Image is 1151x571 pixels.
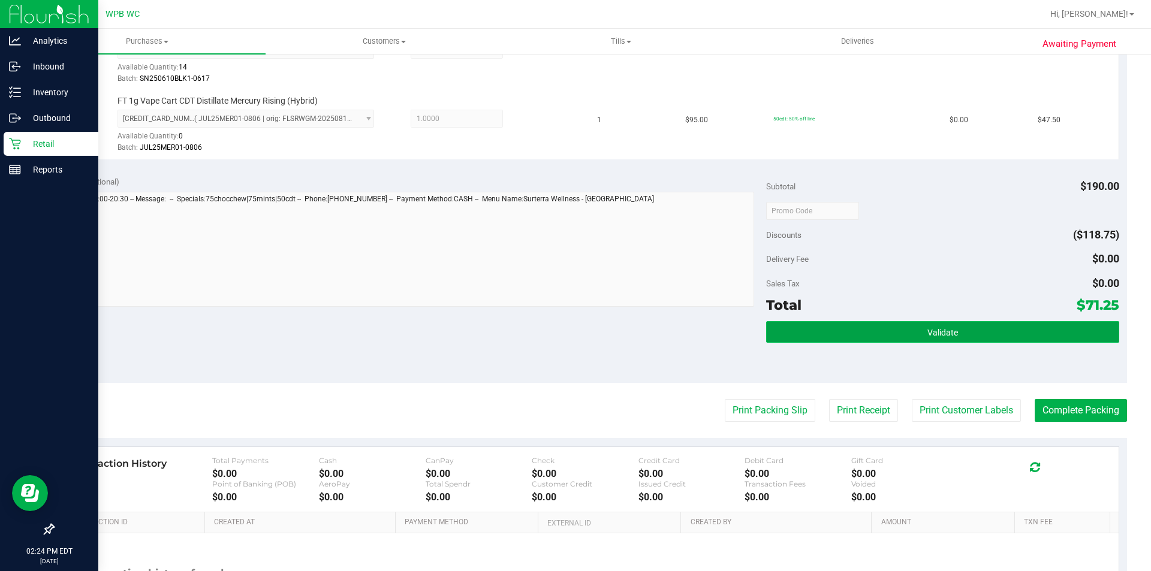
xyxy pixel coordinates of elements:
[29,29,266,54] a: Purchases
[851,479,958,488] div: Voided
[745,479,851,488] div: Transaction Fees
[638,491,745,503] div: $0.00
[1080,180,1119,192] span: $190.00
[266,29,502,54] a: Customers
[214,518,390,527] a: Created At
[29,36,266,47] span: Purchases
[179,132,183,140] span: 0
[766,297,802,313] span: Total
[9,112,21,124] inline-svg: Outbound
[1038,114,1060,126] span: $47.50
[638,479,745,488] div: Issued Credit
[912,399,1021,422] button: Print Customer Labels
[319,479,426,488] div: AeroPay
[117,74,138,83] span: Batch:
[532,468,638,479] div: $0.00
[1092,252,1119,265] span: $0.00
[766,321,1119,343] button: Validate
[9,35,21,47] inline-svg: Analytics
[597,114,601,126] span: 1
[212,491,319,503] div: $0.00
[766,224,802,246] span: Discounts
[21,111,93,125] p: Outbound
[71,518,200,527] a: Transaction ID
[691,518,867,527] a: Created By
[745,456,851,465] div: Debit Card
[9,61,21,72] inline-svg: Inbound
[426,479,532,488] div: Total Spendr
[927,328,958,337] span: Validate
[212,468,319,479] div: $0.00
[766,202,859,220] input: Promo Code
[426,456,532,465] div: CanPay
[319,491,426,503] div: $0.00
[179,63,187,71] span: 14
[1050,9,1128,19] span: Hi, [PERSON_NAME]!
[12,475,48,511] iframe: Resource center
[21,34,93,48] p: Analytics
[950,114,968,126] span: $0.00
[825,36,890,47] span: Deliveries
[725,399,815,422] button: Print Packing Slip
[1077,297,1119,313] span: $71.25
[426,468,532,479] div: $0.00
[851,491,958,503] div: $0.00
[502,29,739,54] a: Tills
[21,162,93,177] p: Reports
[212,479,319,488] div: Point of Banking (POB)
[532,456,638,465] div: Check
[319,456,426,465] div: Cash
[829,399,898,422] button: Print Receipt
[532,479,638,488] div: Customer Credit
[117,95,318,107] span: FT 1g Vape Cart CDT Distillate Mercury Rising (Hybrid)
[405,518,534,527] a: Payment Method
[117,128,387,151] div: Available Quantity:
[117,143,138,152] span: Batch:
[745,468,851,479] div: $0.00
[9,86,21,98] inline-svg: Inventory
[117,59,387,82] div: Available Quantity:
[766,279,800,288] span: Sales Tax
[532,491,638,503] div: $0.00
[851,468,958,479] div: $0.00
[9,164,21,176] inline-svg: Reports
[745,491,851,503] div: $0.00
[638,468,745,479] div: $0.00
[1073,228,1119,241] span: ($118.75)
[426,491,532,503] div: $0.00
[5,557,93,566] p: [DATE]
[1035,399,1127,422] button: Complete Packing
[21,137,93,151] p: Retail
[881,518,1010,527] a: Amount
[21,85,93,99] p: Inventory
[1024,518,1105,527] a: Txn Fee
[739,29,976,54] a: Deliveries
[319,468,426,479] div: $0.00
[21,59,93,74] p: Inbound
[685,114,708,126] span: $95.00
[638,456,745,465] div: Credit Card
[140,143,202,152] span: JUL25MER01-0806
[538,512,680,534] th: External ID
[503,36,739,47] span: Tills
[1092,277,1119,289] span: $0.00
[212,456,319,465] div: Total Payments
[766,254,809,264] span: Delivery Fee
[851,456,958,465] div: Gift Card
[266,36,502,47] span: Customers
[1042,37,1116,51] span: Awaiting Payment
[140,74,210,83] span: SN250610BLK1-0617
[766,182,796,191] span: Subtotal
[9,138,21,150] inline-svg: Retail
[773,116,815,122] span: 50cdt: 50% off line
[5,546,93,557] p: 02:24 PM EDT
[106,9,140,19] span: WPB WC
